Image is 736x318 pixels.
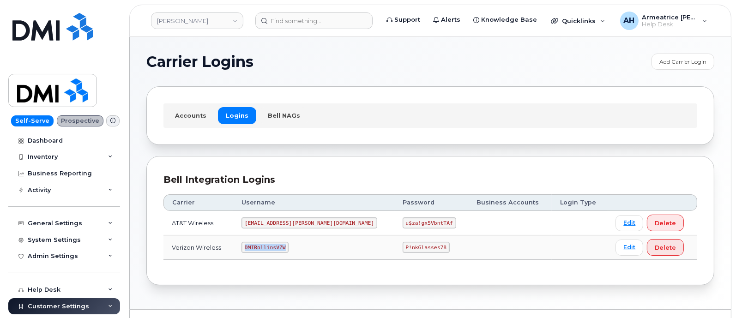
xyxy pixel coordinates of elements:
a: Add Carrier Login [652,54,714,70]
th: Carrier [163,194,233,211]
button: Delete [647,239,684,256]
th: Login Type [552,194,607,211]
code: [EMAIL_ADDRESS][PERSON_NAME][DOMAIN_NAME] [241,217,377,228]
code: DMIRollinsVZW [241,242,289,253]
div: Bell Integration Logins [163,173,697,186]
td: Verizon Wireless [163,235,233,260]
span: Delete [655,219,676,228]
td: AT&T Wireless [163,211,233,235]
span: Carrier Logins [146,55,253,69]
a: Edit [615,215,643,231]
a: Edit [615,240,643,256]
th: Username [233,194,394,211]
th: Business Accounts [468,194,552,211]
th: Password [394,194,469,211]
a: Bell NAGs [260,107,308,124]
button: Delete [647,215,684,231]
code: u$za!gx5VbntTAf [403,217,456,228]
a: Accounts [167,107,214,124]
code: P!nkGlasses78 [403,242,450,253]
span: Delete [655,243,676,252]
a: Logins [218,107,256,124]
